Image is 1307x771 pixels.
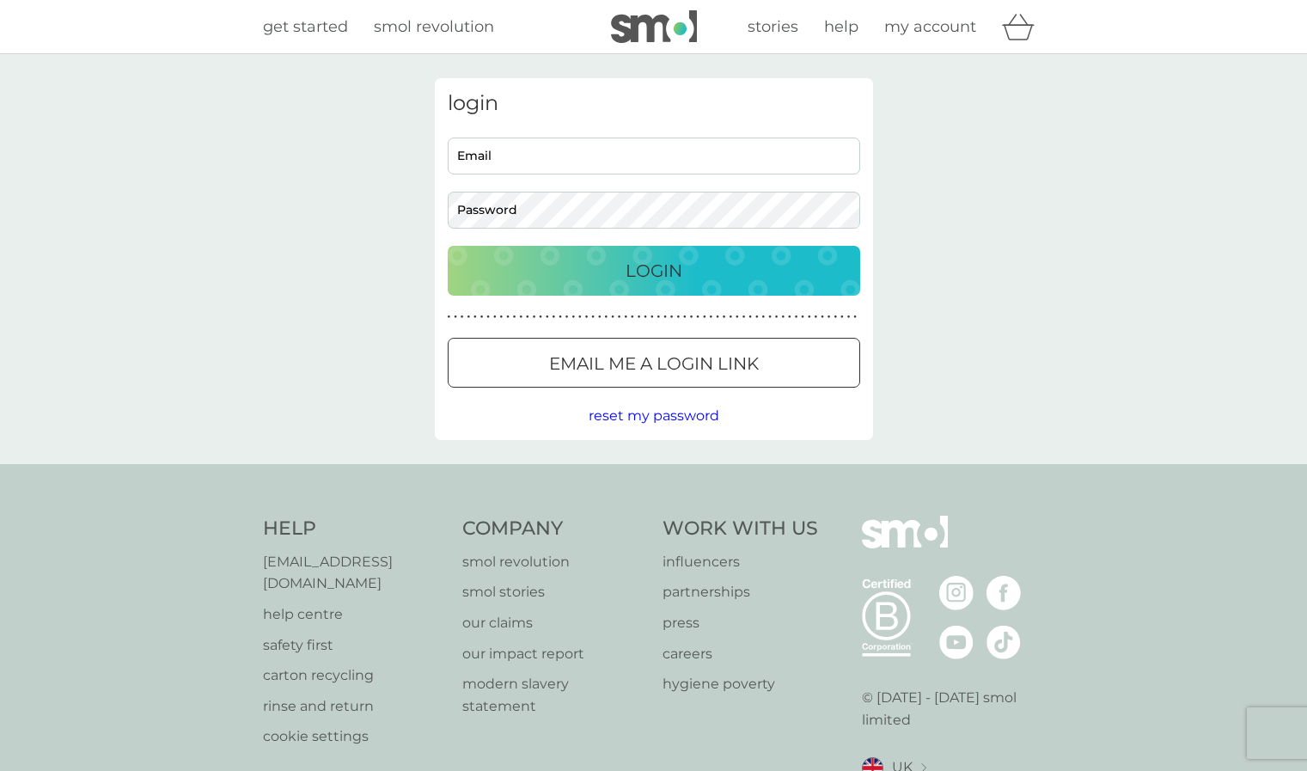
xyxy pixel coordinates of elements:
p: ● [670,313,674,321]
a: rinse and return [263,695,446,718]
p: ● [821,313,824,321]
a: modern slavery statement [462,673,645,717]
p: ● [448,313,451,321]
a: safety first [263,634,446,657]
a: get started [263,15,348,40]
p: ● [808,313,811,321]
p: hygiene poverty [663,673,818,695]
a: careers [663,643,818,665]
p: ● [696,313,699,321]
p: ● [676,313,680,321]
p: [EMAIL_ADDRESS][DOMAIN_NAME] [263,551,446,595]
span: reset my password [589,407,719,424]
img: visit the smol Youtube page [939,625,974,659]
p: ● [500,313,504,321]
p: ● [710,313,713,321]
p: ● [716,313,719,321]
img: visit the smol Tiktok page [986,625,1021,659]
p: ● [663,313,667,321]
span: stories [748,17,798,36]
p: Email me a login link [549,350,759,377]
p: ● [559,313,562,321]
a: stories [748,15,798,40]
p: ● [762,313,766,321]
img: smol [862,516,948,574]
p: ● [729,313,732,321]
p: ● [853,313,857,321]
p: ● [591,313,595,321]
button: Email me a login link [448,338,860,388]
p: ● [657,313,661,321]
p: ● [578,313,582,321]
p: ● [480,313,484,321]
p: ● [801,313,804,321]
a: help centre [263,603,446,626]
p: ● [683,313,687,321]
h4: Company [462,516,645,542]
span: my account [884,17,976,36]
p: ● [526,313,529,321]
p: ● [519,313,522,321]
p: ● [624,313,627,321]
p: ● [755,313,759,321]
img: visit the smol Facebook page [986,576,1021,610]
p: ● [533,313,536,321]
p: ● [644,313,647,321]
p: ● [690,313,693,321]
p: ● [736,313,739,321]
a: influencers [663,551,818,573]
div: basket [1002,9,1045,44]
a: my account [884,15,976,40]
p: ● [473,313,477,321]
h3: login [448,91,860,116]
p: ● [638,313,641,321]
p: ● [795,313,798,321]
p: ● [546,313,549,321]
p: ● [650,313,654,321]
a: smol revolution [374,15,494,40]
button: Login [448,246,860,296]
a: our claims [462,612,645,634]
a: smol stories [462,581,645,603]
a: cookie settings [263,725,446,748]
a: press [663,612,818,634]
p: ● [493,313,497,321]
p: ● [788,313,791,321]
p: ● [703,313,706,321]
a: carton recycling [263,664,446,687]
p: ● [571,313,575,321]
p: ● [768,313,772,321]
p: ● [840,313,844,321]
p: ● [834,313,837,321]
img: visit the smol Instagram page [939,576,974,610]
p: ● [781,313,785,321]
p: ● [506,313,510,321]
button: reset my password [589,405,719,427]
p: ● [631,313,634,321]
p: ● [486,313,490,321]
p: ● [598,313,602,321]
p: ● [605,313,608,321]
p: smol revolution [462,551,645,573]
p: ● [847,313,851,321]
span: help [824,17,858,36]
p: ● [611,313,614,321]
p: partnerships [663,581,818,603]
p: ● [742,313,746,321]
p: ● [454,313,457,321]
p: ● [585,313,589,321]
p: ● [539,313,542,321]
a: our impact report [462,643,645,665]
p: © [DATE] - [DATE] smol limited [862,687,1045,731]
p: ● [553,313,556,321]
p: ● [775,313,779,321]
